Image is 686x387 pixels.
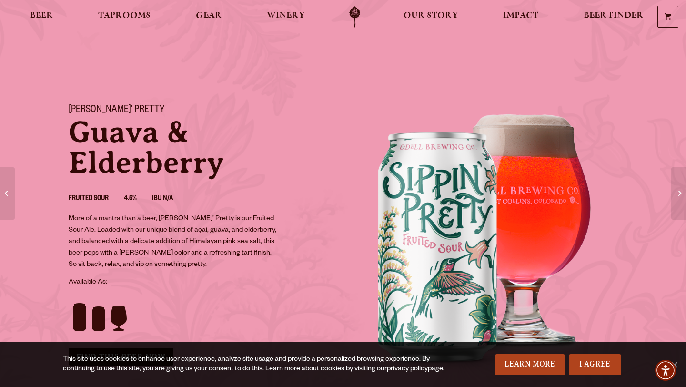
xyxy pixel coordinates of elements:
span: Beer Finder [584,12,644,20]
img: This is the hero foreground aria label [343,93,629,379]
a: Impact [497,6,545,28]
div: This site uses cookies to enhance user experience, analyze site usage and provide a personalized ... [63,355,446,374]
a: Taprooms [92,6,157,28]
a: Our Story [397,6,464,28]
p: More of a mantra than a beer, [PERSON_NAME]’ Pretty is our Fruited Sour Ale. Loaded with our uniq... [69,214,279,271]
span: Our Story [404,12,458,20]
div: Accessibility Menu [655,360,676,381]
span: Winery [267,12,305,20]
span: Impact [503,12,538,20]
p: Guava & Elderberry [69,117,332,178]
p: Available As: [69,277,332,288]
li: IBU N/A [152,193,188,205]
li: Fruited Sour [69,193,124,205]
span: Gear [196,12,222,20]
a: Winery [261,6,311,28]
a: Beer Finder [577,6,650,28]
a: Gear [190,6,228,28]
a: I Agree [569,354,621,375]
h1: [PERSON_NAME]’ Pretty [69,104,332,117]
a: Learn More [495,354,565,375]
a: Beer [24,6,60,28]
span: Beer [30,12,53,20]
li: 4.5% [124,193,152,205]
a: privacy policy [387,366,428,373]
a: Odell Home [337,6,373,28]
span: Taprooms [98,12,151,20]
